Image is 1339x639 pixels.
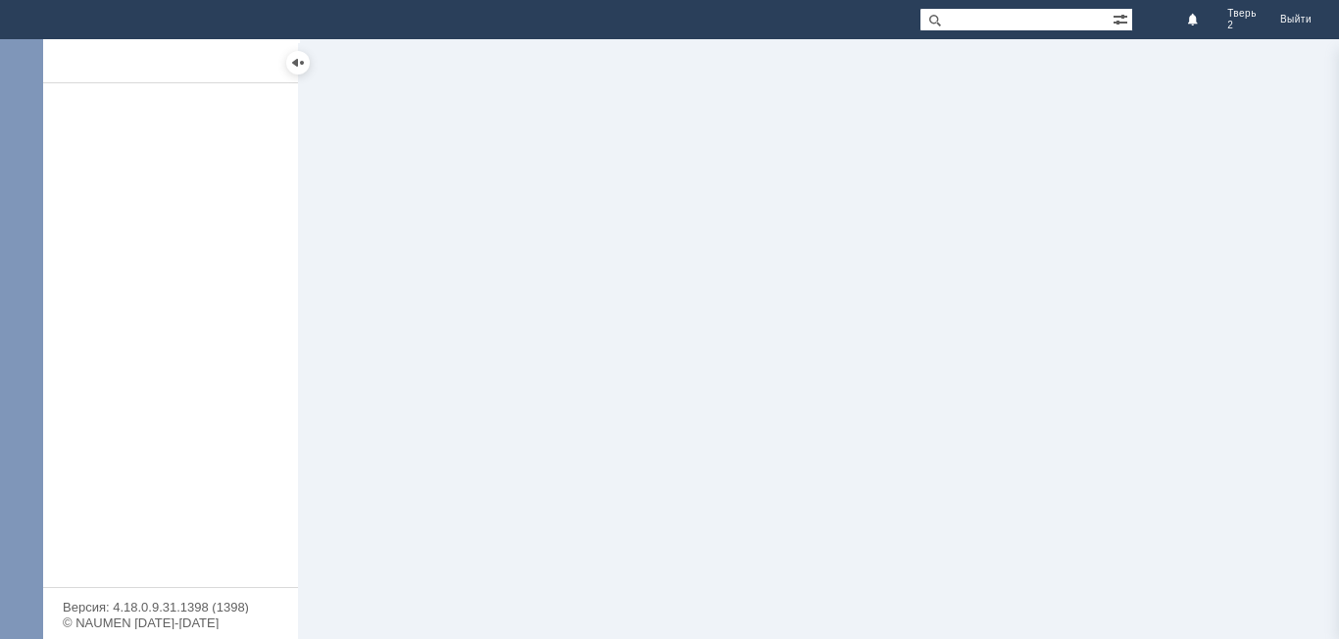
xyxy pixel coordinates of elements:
div: © NAUMEN [DATE]-[DATE] [63,616,278,629]
span: 2 [1227,20,1257,31]
span: Тверь [1227,8,1257,20]
div: Скрыть меню [286,51,310,74]
span: Расширенный поиск [1113,9,1132,27]
div: Версия: 4.18.0.9.31.1398 (1398) [63,601,278,614]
